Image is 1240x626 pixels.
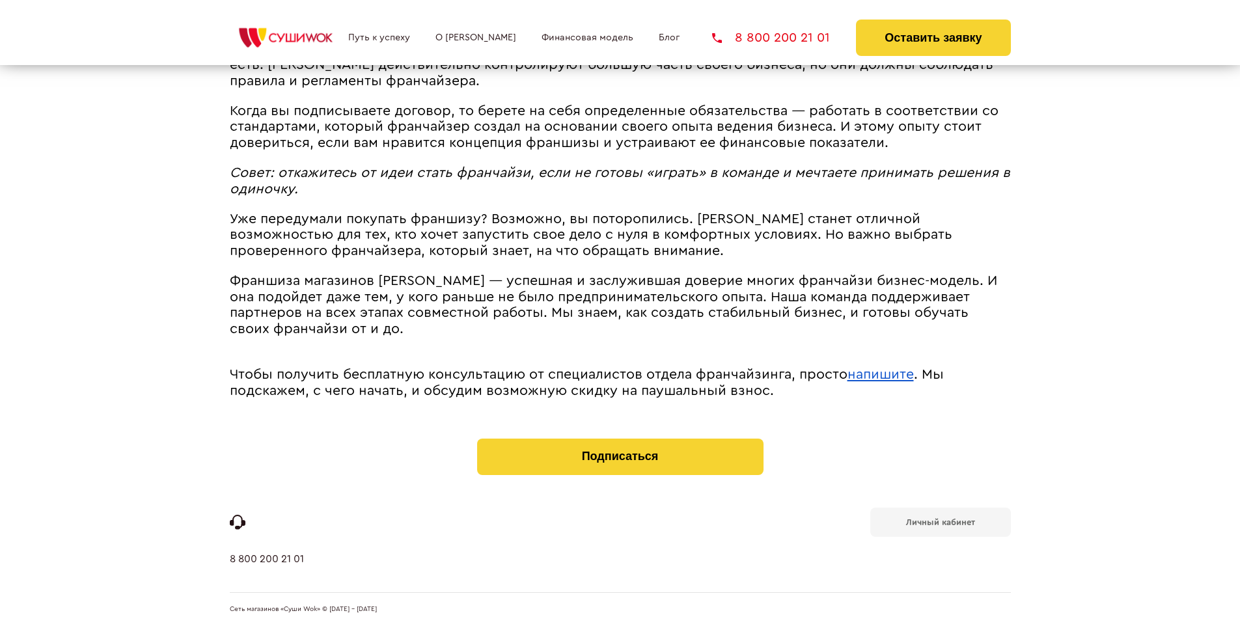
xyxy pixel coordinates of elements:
[712,31,830,44] a: 8 800 200 21 01
[230,368,847,381] span: Чтобы получить бесплатную консультацию от специалистов отдела франчайзинга, просто
[230,274,997,336] span: Франшиза магазинов [PERSON_NAME] ― успешная и заслужившая доверие многих франчайзи бизнес-модель....
[870,508,1011,537] a: Личный кабинет
[735,31,830,44] span: 8 800 200 21 01
[542,33,633,43] a: Финансовая модель
[230,368,944,398] span: . Мы подскажем, с чего начать, и обсудим возможную скидку на паушальный взнос.
[230,553,304,592] a: 8 800 200 21 01
[477,439,764,475] button: Подписаться
[847,368,914,381] a: напишите
[659,33,680,43] a: Блог
[230,42,999,88] span: Многие франчайзинговые предложения заявляют, что франчайзи будет хозяином самому себе. Во многом ...
[856,20,1010,56] button: Оставить заявку
[230,104,999,150] span: Когда вы подписываете договор, то берете на себя определенные обязательства ― работать в соответс...
[230,212,952,258] span: Уже передумали покупать франшизу? Возможно, вы поторопились. [PERSON_NAME] станет отличной возмож...
[348,33,410,43] a: Путь к успеху
[230,606,377,614] span: Сеть магазинов «Суши Wok» © [DATE] - [DATE]
[230,166,1010,196] i: Совет: откажитесь от идеи стать франчайзи, если не готовы «играть» в команде и мечтаете принимать...
[435,33,516,43] a: О [PERSON_NAME]
[906,518,975,526] b: Личный кабинет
